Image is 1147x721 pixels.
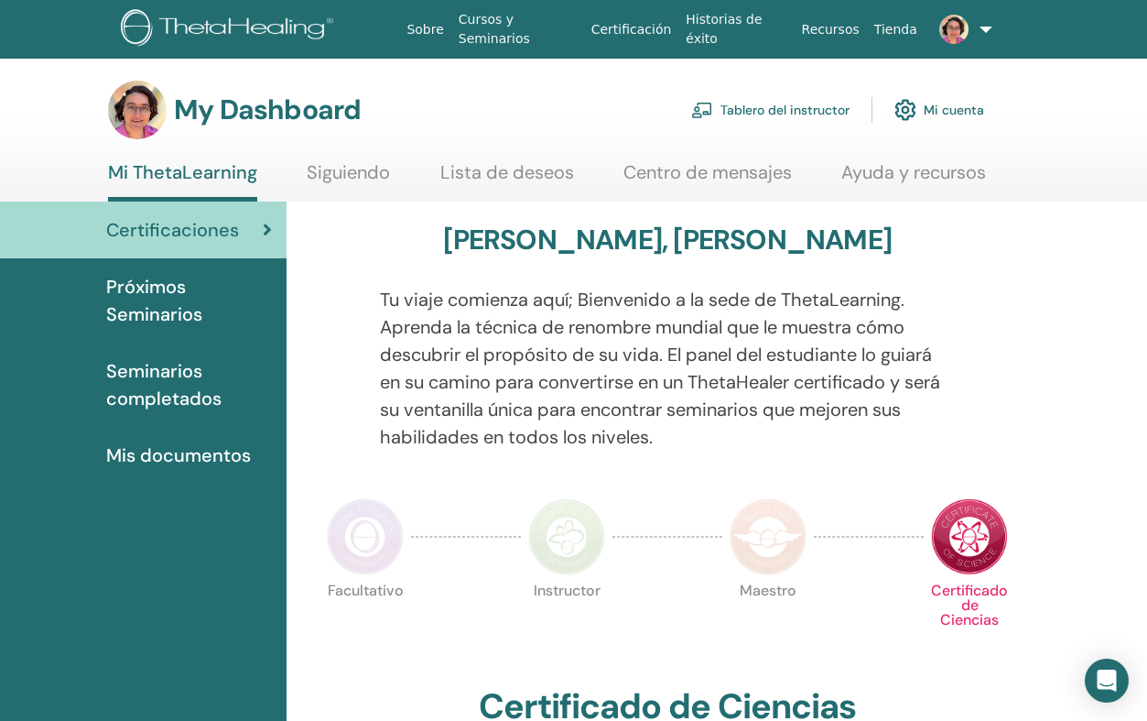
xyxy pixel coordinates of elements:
div: Open Intercom Messenger [1085,659,1129,703]
p: Tu viaje comienza aquí; Bienvenido a la sede de ThetaLearning. Aprenda la técnica de renombre mun... [380,286,955,451]
img: Master [730,498,806,575]
img: Practitioner [327,498,404,575]
span: Próximos Seminarios [106,273,272,328]
img: Instructor [528,498,605,575]
img: default.jpg [939,15,968,44]
img: Certificate of Science [931,498,1008,575]
a: Siguiendo [307,161,390,197]
img: cog.svg [894,94,916,126]
p: Maestro [730,584,806,661]
a: Tienda [867,13,925,47]
img: chalkboard-teacher.svg [691,102,713,118]
span: Seminarios completados [106,357,272,412]
a: Cursos y Seminarios [451,3,584,56]
a: Historias de éxito [678,3,794,56]
a: Centro de mensajes [623,161,792,197]
a: Certificación [584,13,679,47]
a: Lista de deseos [440,161,574,197]
span: Certificaciones [106,216,239,244]
h3: My Dashboard [174,93,361,126]
a: Tablero del instructor [691,90,849,130]
a: Mi ThetaLearning [108,161,257,202]
img: logo.png [121,9,340,50]
a: Mi cuenta [894,90,984,130]
span: Mis documentos [106,442,251,469]
h3: [PERSON_NAME], [PERSON_NAME] [443,224,892,257]
a: Recursos [795,13,867,47]
a: Sobre [399,13,450,47]
a: Ayuda y recursos [841,161,986,197]
p: Certificado de Ciencias [931,584,1008,661]
img: default.jpg [108,81,167,139]
p: Facultativo [327,584,404,661]
p: Instructor [528,584,605,661]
